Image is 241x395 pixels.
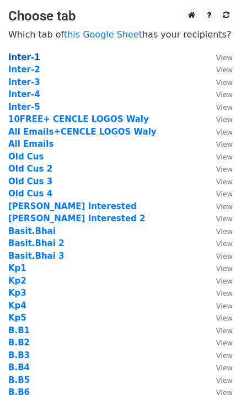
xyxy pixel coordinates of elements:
a: B.B2 [8,338,30,348]
small: View [216,78,233,87]
a: View [205,226,233,236]
a: View [205,65,233,74]
a: View [205,338,233,348]
a: Inter-3 [8,77,40,87]
small: View [216,90,233,99]
a: View [205,164,233,174]
a: View [205,201,233,211]
small: View [216,327,233,335]
a: [PERSON_NAME] Interested 2 [8,213,146,223]
a: View [205,89,233,99]
a: Inter-4 [8,89,40,99]
a: View [205,375,233,385]
a: All Emails+CENCLE LOGOS Waly [8,127,157,137]
a: View [205,276,233,286]
small: View [216,302,233,310]
small: View [216,190,233,198]
a: Kp5 [8,313,26,323]
small: View [216,376,233,385]
small: View [216,202,233,211]
a: View [205,251,233,261]
small: View [216,54,233,62]
a: 10FREE+ CENCLE LOGOS Waly [8,114,149,124]
a: All Emails [8,139,53,149]
p: Which tab of has your recipients? [8,29,233,40]
a: View [205,213,233,223]
a: View [205,313,233,323]
a: View [205,52,233,62]
small: View [216,178,233,186]
a: Basit.Bhai 2 [8,238,65,248]
small: View [216,364,233,372]
small: View [216,140,233,148]
a: Old Cus 3 [8,177,52,186]
small: View [216,215,233,223]
small: View [216,252,233,260]
a: Kp1 [8,263,26,273]
a: Basit.Bhai 3 [8,251,65,261]
a: this Google Sheet [64,29,142,40]
a: Inter-1 [8,52,40,62]
small: View [216,66,233,74]
small: View [216,339,233,347]
a: View [205,114,233,124]
small: View [216,128,233,136]
a: Basit.Bhai [8,226,56,236]
a: View [205,301,233,311]
a: [PERSON_NAME] Interested [8,201,137,211]
a: View [205,350,233,360]
small: View [216,227,233,236]
a: Old Cus [8,152,44,162]
a: B.B3 [8,350,30,360]
a: B.B5 [8,375,30,385]
a: View [205,102,233,112]
a: Inter-5 [8,102,40,112]
a: View [205,288,233,298]
small: View [216,239,233,248]
a: View [205,177,233,186]
a: Inter-2 [8,65,40,74]
small: View [216,103,233,111]
a: Old Cus 4 [8,189,52,199]
small: View [216,351,233,360]
a: View [205,77,233,87]
a: B.B4 [8,362,30,372]
small: View [216,115,233,124]
small: View [216,264,233,273]
a: View [205,189,233,199]
a: B.B1 [8,325,30,335]
a: View [205,139,233,149]
strong: Kp3 [8,288,26,298]
small: View [216,153,233,161]
a: Kp4 [8,301,26,311]
a: View [205,238,233,248]
a: Kp2 [8,276,26,286]
a: Old Cus 2 [8,164,52,174]
small: View [216,314,233,322]
small: View [216,289,233,297]
small: View [216,277,233,285]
